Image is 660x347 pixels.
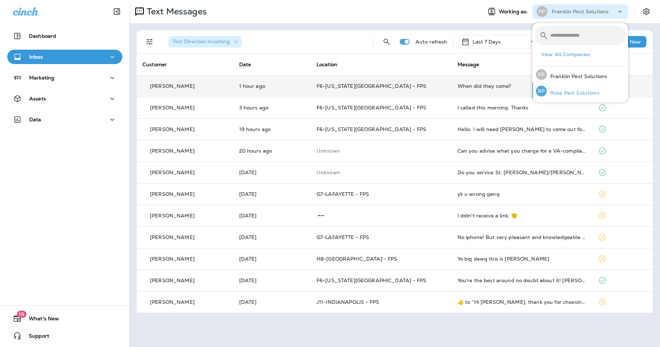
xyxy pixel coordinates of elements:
[536,86,547,96] div: RP
[499,9,529,15] span: Working as:
[317,126,426,132] span: F6-[US_STATE][GEOGRAPHIC_DATA] - FPS
[150,170,195,175] p: [PERSON_NAME]
[7,71,122,85] button: Marketing
[107,4,127,19] button: Collapse Sidebar
[239,213,305,218] p: Aug 15, 2025 04:27 PM
[239,61,251,68] span: Date
[239,170,305,175] p: Aug 18, 2025 09:52 AM
[458,299,587,305] div: ​👍​ to “ Hi Jamie, thank you for choosing Franklin Pest Solutions! If you're happy with the servi...
[547,73,607,79] p: Franklin Pest Solutions
[458,278,587,283] div: You're the best around no doubt about it! Dave is the best and your company has been a takeing ca...
[29,75,54,81] p: Marketing
[150,299,195,305] p: [PERSON_NAME]
[552,9,609,14] p: Franklin Pest Solutions
[458,148,587,154] div: Can you advise what you charge for a VA-compliant pest (termite) inspection? Also, Can you advise...
[532,83,628,99] button: RPRose Pest Solutions
[7,311,122,326] button: 19What's New
[379,35,394,49] button: Search Messages
[473,39,501,45] p: Last 7 Days
[150,234,195,240] p: [PERSON_NAME]
[458,170,587,175] div: Do you service St. Joes/Benton Harbor? I have a property there and need a wasp nest near my drive...
[17,311,26,318] span: 19
[536,69,547,80] div: FP
[7,91,122,106] button: Assets
[317,148,446,154] p: This customer does not have a last location and the phone number they messaged is not assigned to...
[415,39,447,45] p: Auto refresh
[239,126,305,132] p: Aug 18, 2025 07:00 PM
[7,50,122,64] button: Inbox
[547,90,600,96] p: Rose Pest Solutions
[458,234,587,240] div: No iphone! But very pleasant and knowledgeable gentleman
[29,117,41,122] p: Data
[29,54,43,60] p: Inbox
[458,105,587,111] div: I called this morning. Thanks
[150,148,195,154] p: [PERSON_NAME]
[239,256,305,262] p: Aug 13, 2025 04:57 PM
[532,66,628,83] button: FPFranklin Pest Solutions
[239,191,305,197] p: Aug 15, 2025 08:36 PM
[22,316,59,324] span: What's New
[239,105,305,111] p: Aug 19, 2025 10:45 AM
[239,299,305,305] p: Aug 13, 2025 11:15 AM
[29,33,56,39] p: Dashboard
[7,112,122,127] button: Data
[239,234,305,240] p: Aug 15, 2025 03:02 PM
[317,234,369,240] span: G7-LAFAYETTE - FPS
[317,104,426,111] span: F6-[US_STATE][GEOGRAPHIC_DATA] - FPS
[239,278,305,283] p: Aug 13, 2025 12:06 PM
[317,61,337,68] span: Location
[317,170,446,175] p: This customer does not have a last location and the phone number they messaged is not assigned to...
[640,5,653,18] button: Settings
[317,277,426,284] span: F6-[US_STATE][GEOGRAPHIC_DATA] - FPS
[239,83,305,89] p: Aug 19, 2025 12:36 PM
[7,29,122,43] button: Dashboard
[537,6,547,17] div: FP
[150,83,195,89] p: [PERSON_NAME]
[173,38,230,45] span: Text Direction : Incoming
[317,299,379,305] span: J11-INDIANAPOLIS - FPS
[150,278,195,283] p: [PERSON_NAME]
[458,256,587,262] div: Yo big dawg this is Robert
[317,256,397,262] span: H8-[GEOGRAPHIC_DATA] - FPS
[150,213,195,218] p: [PERSON_NAME]
[317,83,426,89] span: F6-[US_STATE][GEOGRAPHIC_DATA] - FPS
[22,333,49,342] span: Support
[29,96,46,102] p: Assets
[458,191,587,197] div: yk u wrong gang
[150,191,195,197] p: [PERSON_NAME]
[458,126,587,132] div: Hello. I will need Jason to come out for the second spray at no charge. The yellow jackets are st...
[458,61,479,68] span: Message
[150,126,195,132] p: [PERSON_NAME]
[317,191,369,197] span: G7-LAFAYETTE - FPS
[150,256,195,262] p: [PERSON_NAME]
[144,6,207,17] p: Text Messages
[458,213,587,218] div: I didn't receive a link. 🙁
[168,36,242,48] div: Text Direction:Incoming
[142,61,167,68] span: Customer
[630,39,641,45] p: New
[239,148,305,154] p: Aug 18, 2025 05:38 PM
[7,329,122,343] button: Support
[150,105,195,111] p: [PERSON_NAME]
[538,49,628,60] button: View All Companies
[142,35,157,49] button: Filters
[458,83,587,89] div: When did they come?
